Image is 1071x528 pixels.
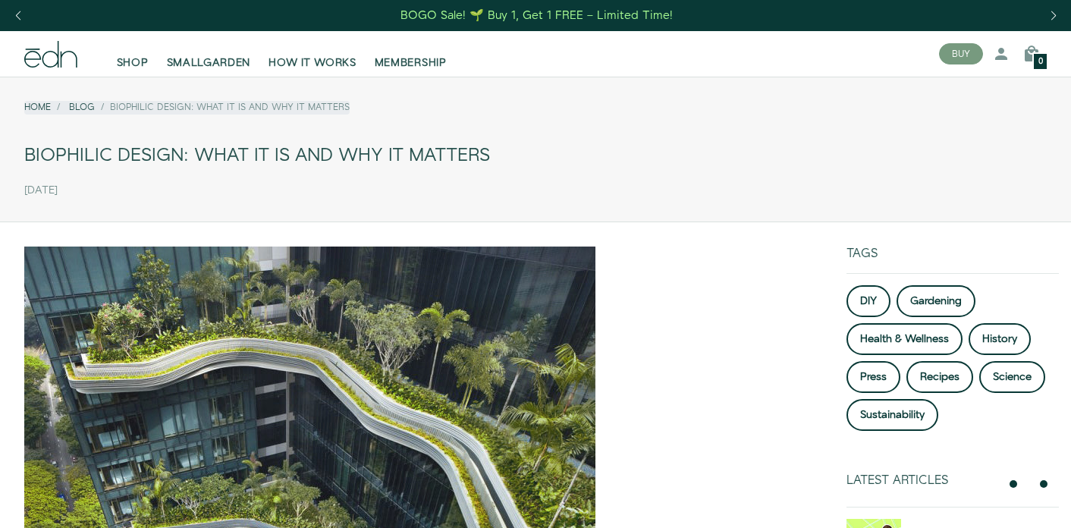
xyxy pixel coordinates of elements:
span: MEMBERSHIP [375,55,447,71]
span: SHOP [117,55,149,71]
a: DIY [846,285,890,317]
a: History [969,323,1031,355]
a: Recipes [906,361,973,393]
a: MEMBERSHIP [366,37,456,71]
li: Biophilic Design: What it is and why it matters [95,101,350,114]
span: 0 [1038,58,1043,66]
div: Tags [846,247,1059,273]
a: HOW IT WORKS [259,37,365,71]
button: previous [1004,475,1022,493]
a: Health & Wellness [846,323,963,355]
a: Blog [69,101,95,114]
a: BOGO Sale! 🌱 Buy 1, Get 1 FREE – Limited Time! [400,4,675,27]
time: [DATE] [24,184,58,197]
button: next [1035,475,1053,493]
a: SHOP [108,37,158,71]
span: HOW IT WORKS [269,55,356,71]
a: Home [24,101,51,114]
div: BOGO Sale! 🌱 Buy 1, Get 1 FREE – Limited Time! [400,8,673,24]
div: Latest Articles [846,473,998,488]
div: Biophilic Design: What it is and why it matters [24,139,1047,173]
a: Sustainability [846,399,938,431]
a: SMALLGARDEN [158,37,260,71]
iframe: Opens a widget where you can find more information [953,482,1056,520]
a: Science [979,361,1045,393]
button: BUY [939,43,983,64]
span: SMALLGARDEN [167,55,251,71]
a: Gardening [897,285,975,317]
a: Press [846,361,900,393]
nav: breadcrumbs [24,101,350,114]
